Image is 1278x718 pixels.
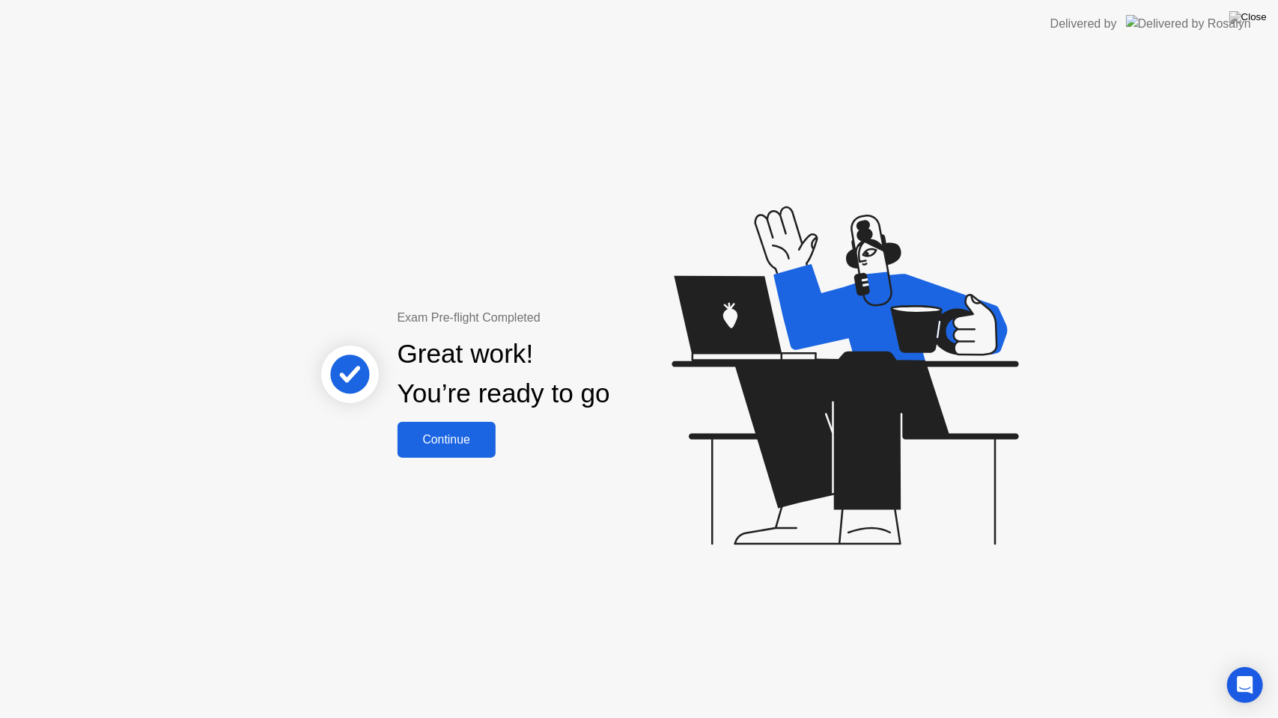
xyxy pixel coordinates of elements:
div: Exam Pre-flight Completed [398,309,707,327]
div: Continue [402,433,491,447]
div: Great work! You’re ready to go [398,334,610,414]
div: Delivered by [1050,15,1117,33]
div: Open Intercom Messenger [1227,667,1263,703]
img: Close [1229,11,1267,23]
button: Continue [398,422,496,458]
img: Delivered by Rosalyn [1126,15,1251,32]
